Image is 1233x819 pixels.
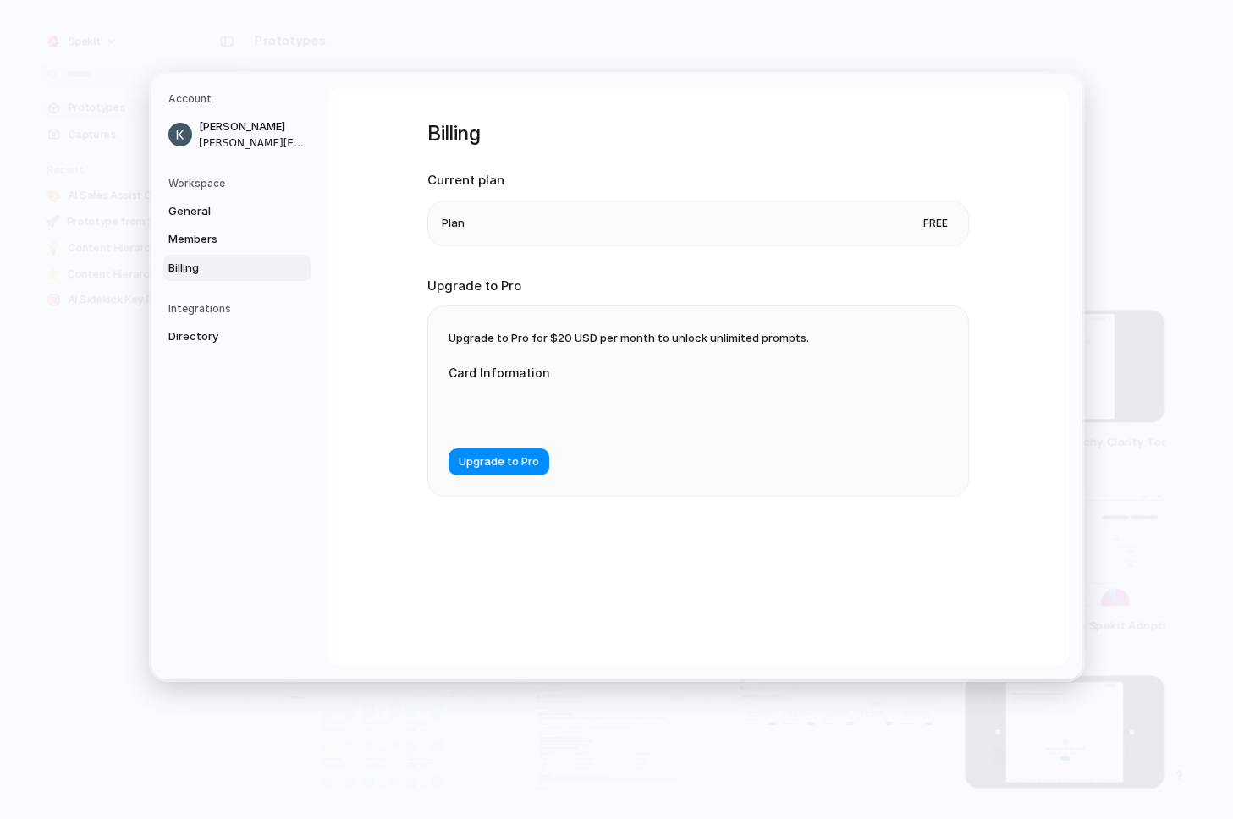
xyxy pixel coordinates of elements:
a: Members [163,226,311,253]
iframe: Secure card payment input frame [462,402,773,418]
h5: Account [168,91,311,107]
a: [PERSON_NAME][PERSON_NAME][EMAIL_ADDRESS][DOMAIN_NAME] [163,113,311,156]
span: Upgrade to Pro for $20 USD per month to unlock unlimited prompts. [449,331,809,344]
span: Members [168,231,277,248]
h2: Current plan [427,171,969,190]
a: Directory [163,323,311,350]
a: Billing [163,254,311,281]
button: Upgrade to Pro [449,448,549,475]
label: Card Information [449,364,787,382]
span: Free [916,214,955,231]
span: [PERSON_NAME] [199,118,307,135]
span: Upgrade to Pro [459,453,539,470]
h5: Workspace [168,175,311,190]
a: General [163,197,311,224]
h2: Upgrade to Pro [427,276,969,295]
h5: Integrations [168,301,311,316]
span: General [168,202,277,219]
span: Plan [442,215,465,232]
h1: Billing [427,118,969,149]
span: [PERSON_NAME][EMAIL_ADDRESS][DOMAIN_NAME] [199,135,307,150]
span: Billing [168,259,277,276]
span: Directory [168,328,277,345]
